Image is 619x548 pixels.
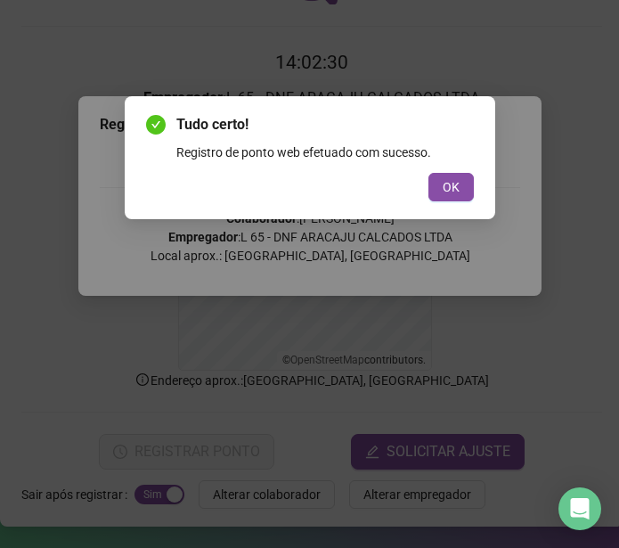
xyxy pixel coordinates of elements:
[176,143,474,162] div: Registro de ponto web efetuado com sucesso.
[558,487,601,530] div: Open Intercom Messenger
[428,173,474,201] button: OK
[146,115,166,135] span: check-circle
[176,114,474,135] span: Tudo certo!
[443,177,460,197] span: OK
